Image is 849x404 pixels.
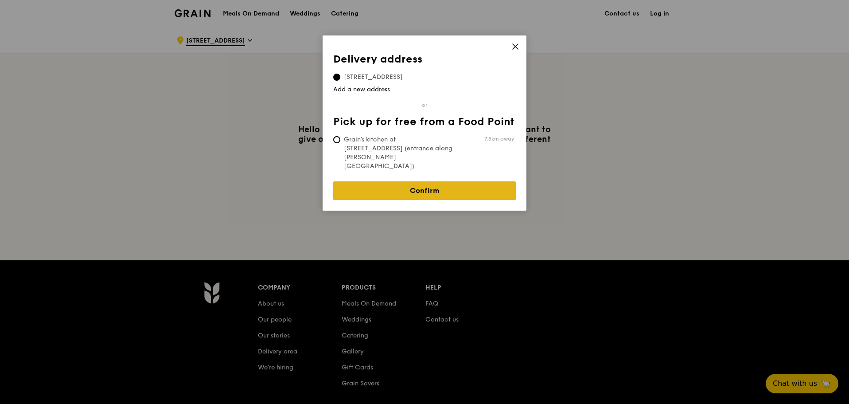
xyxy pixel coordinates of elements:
[333,136,340,143] input: Grain's kitchen at [STREET_ADDRESS] (entrance along [PERSON_NAME][GEOGRAPHIC_DATA])7.5km away
[333,181,516,200] a: Confirm
[333,73,413,82] span: [STREET_ADDRESS]
[333,135,465,171] span: Grain's kitchen at [STREET_ADDRESS] (entrance along [PERSON_NAME][GEOGRAPHIC_DATA])
[333,74,340,81] input: [STREET_ADDRESS]
[484,135,514,142] span: 7.5km away
[333,85,516,94] a: Add a new address
[333,53,516,69] th: Delivery address
[333,116,516,132] th: Pick up for free from a Food Point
